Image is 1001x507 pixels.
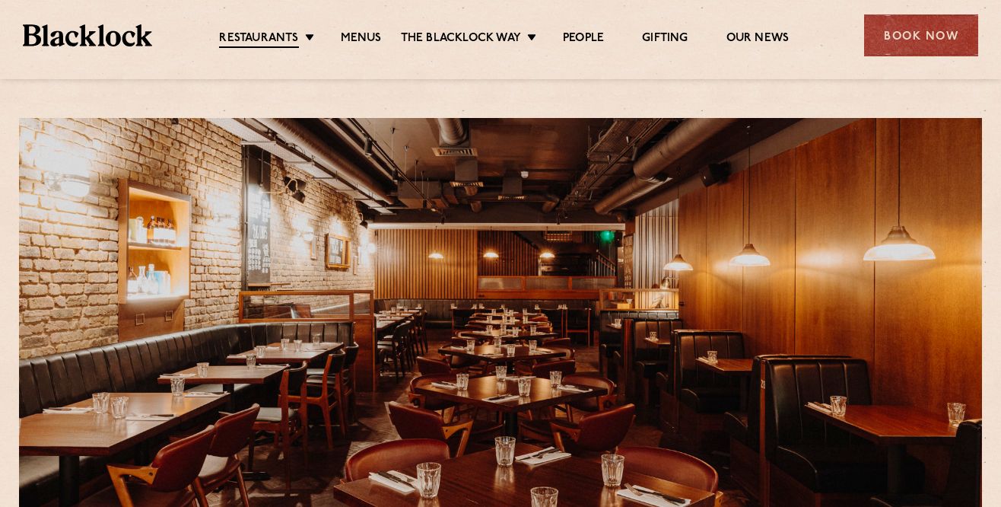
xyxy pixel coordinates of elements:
[864,14,978,56] div: Book Now
[219,31,298,48] a: Restaurants
[563,31,604,46] a: People
[23,24,152,46] img: BL_Textured_Logo-footer-cropped.svg
[642,31,688,46] a: Gifting
[401,31,521,46] a: The Blacklock Way
[726,31,790,46] a: Our News
[341,31,382,46] a: Menus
